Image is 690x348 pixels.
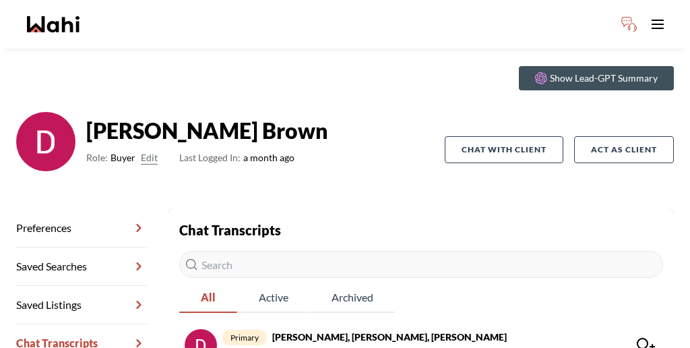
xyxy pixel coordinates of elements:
[179,150,294,166] span: a month ago
[16,112,75,171] img: ACg8ocI4O_qsu0C_OXmNADIZm4o5xItMtb3_pJIKLyM3AcYs2LYKtA=s96-c
[222,330,267,345] span: primary
[179,222,281,238] strong: Chat Transcripts
[179,283,237,313] button: All
[141,150,158,166] button: Edit
[179,251,663,278] input: Search
[27,16,80,32] a: Wahi homepage
[310,283,395,313] button: Archived
[16,286,147,324] a: Saved Listings
[574,136,674,163] button: Act as Client
[237,283,310,312] span: Active
[86,150,108,166] span: Role:
[179,152,241,163] span: Last Logged In:
[310,283,395,312] span: Archived
[272,331,507,343] strong: [PERSON_NAME], [PERSON_NAME], [PERSON_NAME]
[16,248,147,286] a: Saved Searches
[550,71,658,85] p: Show Lead-GPT Summary
[179,283,237,312] span: All
[644,11,671,38] button: Toggle open navigation menu
[519,66,674,90] button: Show Lead-GPT Summary
[86,117,328,144] strong: [PERSON_NAME] Brown
[445,136,563,163] button: Chat with client
[237,283,310,313] button: Active
[16,209,147,248] a: Preferences
[111,150,135,166] span: Buyer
